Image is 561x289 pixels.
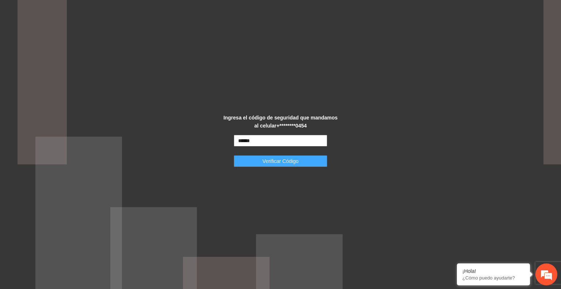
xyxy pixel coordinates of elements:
button: Verificar Código [234,155,327,167]
span: Estamos en línea. [42,98,101,171]
p: ¿Cómo puedo ayudarte? [462,275,524,281]
div: ¡Hola! [462,268,524,274]
strong: Ingresa el código de seguridad que mandamos al celular +********0454 [224,115,338,129]
span: Verificar Código [263,157,299,165]
div: Minimizar ventana de chat en vivo [120,4,137,21]
div: Chatee con nosotros ahora [38,37,123,47]
textarea: Escriba su mensaje y pulse “Intro” [4,199,139,225]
